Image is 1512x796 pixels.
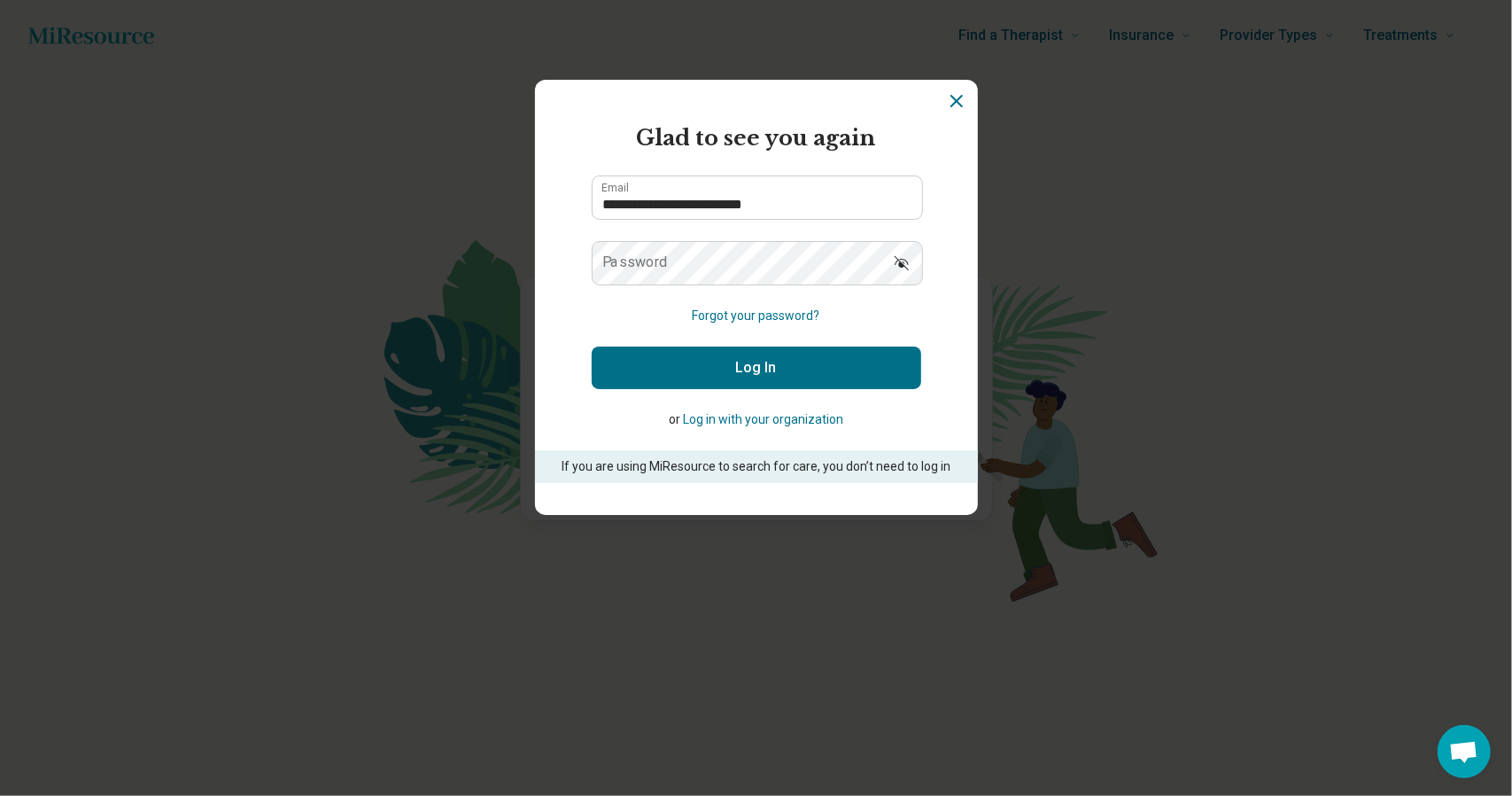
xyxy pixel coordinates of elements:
label: Password [602,255,668,269]
button: Log in with your organization [683,410,843,429]
button: Log In [592,347,921,389]
p: or [592,410,921,429]
button: Forgot your password? [693,307,820,325]
section: Login Dialog [535,80,978,515]
button: Dismiss [946,90,967,112]
h2: Glad to see you again [592,122,921,154]
label: Email [602,183,630,193]
p: If you are using MiResource to search for care, you don’t need to log in [560,457,953,476]
button: Show password [882,241,921,284]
